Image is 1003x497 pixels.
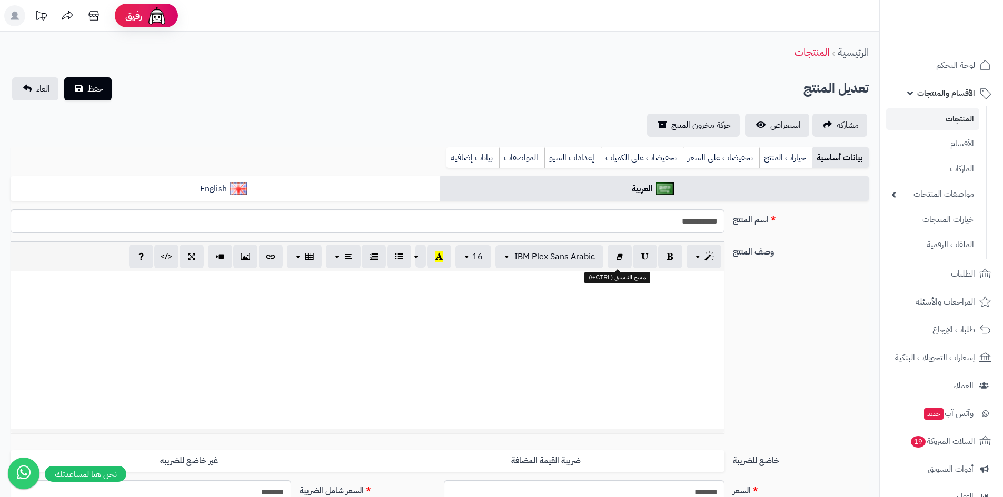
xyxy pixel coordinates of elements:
[64,77,112,100] button: حفظ
[28,5,54,29] a: تحديثات المنصة
[446,147,499,168] a: بيانات إضافية
[125,9,142,22] span: رفيق
[895,350,975,365] span: إشعارات التحويلات البنكية
[12,77,58,100] a: الغاء
[936,58,975,73] span: لوحة التحكم
[910,434,975,449] span: السلات المتروكة
[472,250,483,263] span: 16
[584,272,650,283] div: مسح التنسيق (CTRL+\)
[803,78,869,99] h2: تعديل المنتج
[953,378,974,393] span: العملاء
[745,114,809,137] a: استعراض
[11,176,440,202] a: English
[683,147,759,168] a: تخفيضات على السعر
[886,261,997,287] a: الطلبات
[656,182,674,195] img: العربية
[495,245,603,268] button: IBM Plex Sans Arabic
[729,209,873,226] label: اسم المنتج
[729,450,873,467] label: خاضع للضريبة
[812,147,869,168] a: بيانات أساسية
[544,147,601,168] a: إعدادات السيو
[295,480,440,497] label: السعر شامل الضريبة
[886,317,997,342] a: طلبات الإرجاع
[795,44,829,60] a: المنتجات
[838,44,869,60] a: الرئيسية
[928,462,974,476] span: أدوات التسويق
[368,450,724,472] label: ضريبة القيمة المضافة
[759,147,812,168] a: خيارات المنتج
[601,147,683,168] a: تخفيضات على الكميات
[886,53,997,78] a: لوحة التحكم
[812,114,867,137] a: مشاركه
[886,108,979,130] a: المنتجات
[230,182,248,195] img: English
[499,147,544,168] a: المواصفات
[886,208,979,231] a: خيارات المنتجات
[886,345,997,370] a: إشعارات التحويلات البنكية
[916,295,975,309] span: المراجعات والأسئلة
[886,133,979,155] a: الأقسام
[87,83,103,95] span: حفظ
[886,457,997,482] a: أدوات التسويق
[770,119,801,131] span: استعراض
[455,245,491,268] button: 16
[886,158,979,180] a: الماركات
[36,83,50,95] span: الغاء
[837,119,859,131] span: مشاركه
[647,114,740,137] a: حركة مخزون المنتج
[886,429,997,454] a: السلات المتروكة19
[886,373,997,398] a: العملاء
[146,5,167,26] img: ai-face.png
[11,450,368,472] label: غير خاضع للضريبه
[917,86,975,100] span: الأقسام والمنتجات
[886,234,979,256] a: الملفات الرقمية
[440,176,869,202] a: العربية
[932,322,975,337] span: طلبات الإرجاع
[886,289,997,315] a: المراجعات والأسئلة
[924,408,944,420] span: جديد
[514,250,595,263] span: IBM Plex Sans Arabic
[886,183,979,206] a: مواصفات المنتجات
[729,241,873,258] label: وصف المنتج
[729,480,873,497] label: السعر
[886,401,997,426] a: وآتس آبجديد
[923,406,974,421] span: وآتس آب
[671,119,731,131] span: حركة مخزون المنتج
[911,436,926,448] span: 19
[951,267,975,281] span: الطلبات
